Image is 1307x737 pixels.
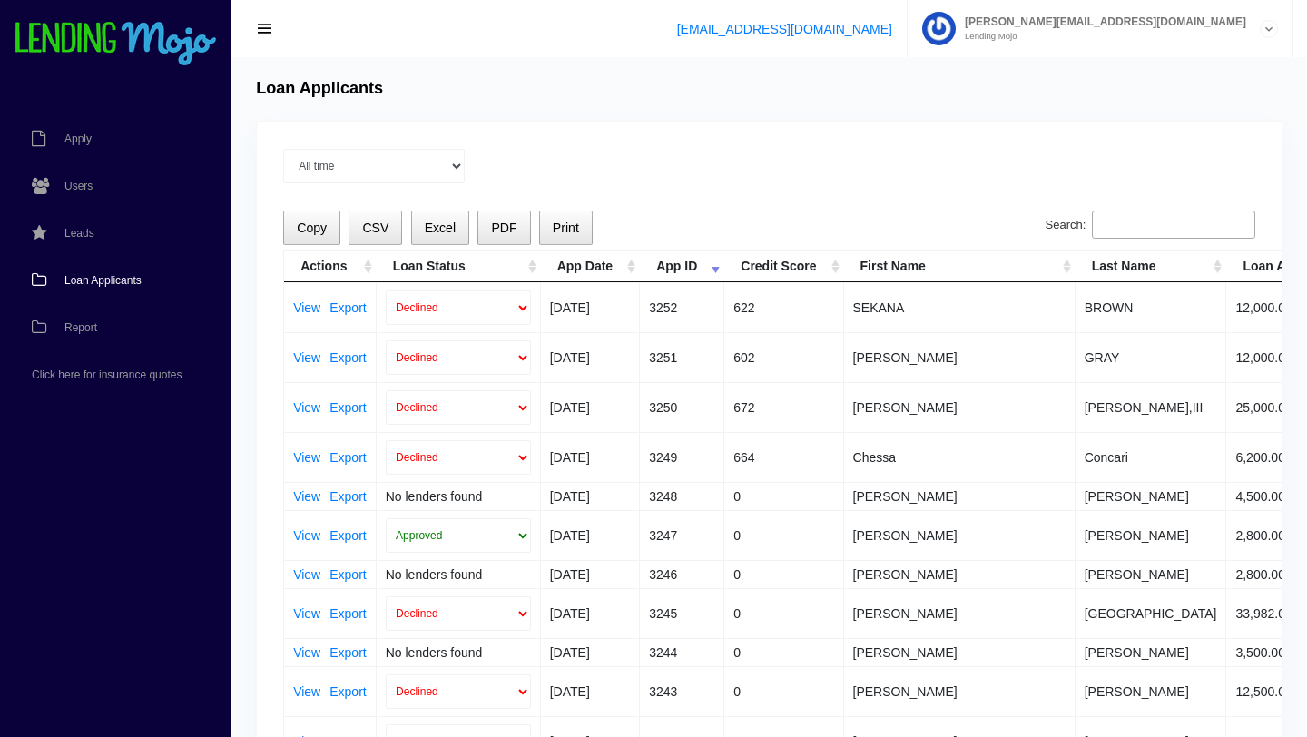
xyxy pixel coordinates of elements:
[541,588,640,638] td: [DATE]
[329,301,366,314] a: Export
[293,568,320,581] a: View
[329,451,366,464] a: Export
[32,369,182,380] span: Click here for insurance quotes
[1076,251,1227,282] th: Last Name: activate to sort column ascending
[377,638,541,666] td: No lenders found
[477,211,530,246] button: PDF
[541,510,640,560] td: [DATE]
[724,432,843,482] td: 664
[64,181,93,192] span: Users
[640,638,724,666] td: 3244
[844,251,1076,282] th: First Name: activate to sort column ascending
[293,646,320,659] a: View
[293,351,320,364] a: View
[724,251,843,282] th: Credit Score: activate to sort column ascending
[293,607,320,620] a: View
[640,332,724,382] td: 3251
[541,560,640,588] td: [DATE]
[425,221,456,235] span: Excel
[1076,560,1227,588] td: [PERSON_NAME]
[64,133,92,144] span: Apply
[844,332,1076,382] td: [PERSON_NAME]
[640,282,724,332] td: 3252
[377,482,541,510] td: No lenders found
[377,560,541,588] td: No lenders found
[844,588,1076,638] td: [PERSON_NAME]
[14,22,218,67] img: logo-small.png
[256,79,383,99] h4: Loan Applicants
[724,382,843,432] td: 672
[293,401,320,414] a: View
[64,228,94,239] span: Leads
[64,322,97,333] span: Report
[329,490,366,503] a: Export
[1076,482,1227,510] td: [PERSON_NAME]
[724,482,843,510] td: 0
[1076,432,1227,482] td: Concari
[844,560,1076,588] td: [PERSON_NAME]
[541,432,640,482] td: [DATE]
[640,251,724,282] th: App ID: activate to sort column ascending
[844,666,1076,716] td: [PERSON_NAME]
[640,510,724,560] td: 3247
[956,16,1246,27] span: [PERSON_NAME][EMAIL_ADDRESS][DOMAIN_NAME]
[329,646,366,659] a: Export
[329,607,366,620] a: Export
[724,510,843,560] td: 0
[724,332,843,382] td: 602
[1076,588,1227,638] td: [GEOGRAPHIC_DATA]
[377,251,541,282] th: Loan Status: activate to sort column ascending
[539,211,593,246] button: Print
[1076,666,1227,716] td: [PERSON_NAME]
[329,685,366,698] a: Export
[724,638,843,666] td: 0
[724,282,843,332] td: 622
[844,510,1076,560] td: [PERSON_NAME]
[640,560,724,588] td: 3246
[293,451,320,464] a: View
[1076,382,1227,432] td: [PERSON_NAME],III
[293,529,320,542] a: View
[553,221,579,235] span: Print
[491,221,516,235] span: PDF
[1092,211,1255,240] input: Search:
[329,529,366,542] a: Export
[640,666,724,716] td: 3243
[283,211,340,246] button: Copy
[329,401,366,414] a: Export
[640,432,724,482] td: 3249
[541,666,640,716] td: [DATE]
[844,638,1076,666] td: [PERSON_NAME]
[844,482,1076,510] td: [PERSON_NAME]
[1076,282,1227,332] td: BROWN
[541,332,640,382] td: [DATE]
[64,275,142,286] span: Loan Applicants
[844,382,1076,432] td: [PERSON_NAME]
[844,282,1076,332] td: SEKANA
[1076,332,1227,382] td: GRAY
[640,382,724,432] td: 3250
[541,251,640,282] th: App Date: activate to sort column ascending
[284,251,377,282] th: Actions: activate to sort column ascending
[640,588,724,638] td: 3245
[297,221,327,235] span: Copy
[844,432,1076,482] td: Chessa
[293,685,320,698] a: View
[293,490,320,503] a: View
[1076,638,1227,666] td: [PERSON_NAME]
[1046,211,1255,240] label: Search:
[640,482,724,510] td: 3248
[293,301,320,314] a: View
[922,12,956,45] img: Profile image
[329,568,366,581] a: Export
[541,482,640,510] td: [DATE]
[724,588,843,638] td: 0
[724,666,843,716] td: 0
[1076,510,1227,560] td: [PERSON_NAME]
[349,211,402,246] button: CSV
[411,211,470,246] button: Excel
[362,221,388,235] span: CSV
[956,32,1246,41] small: Lending Mojo
[677,22,892,36] a: [EMAIL_ADDRESS][DOMAIN_NAME]
[329,351,366,364] a: Export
